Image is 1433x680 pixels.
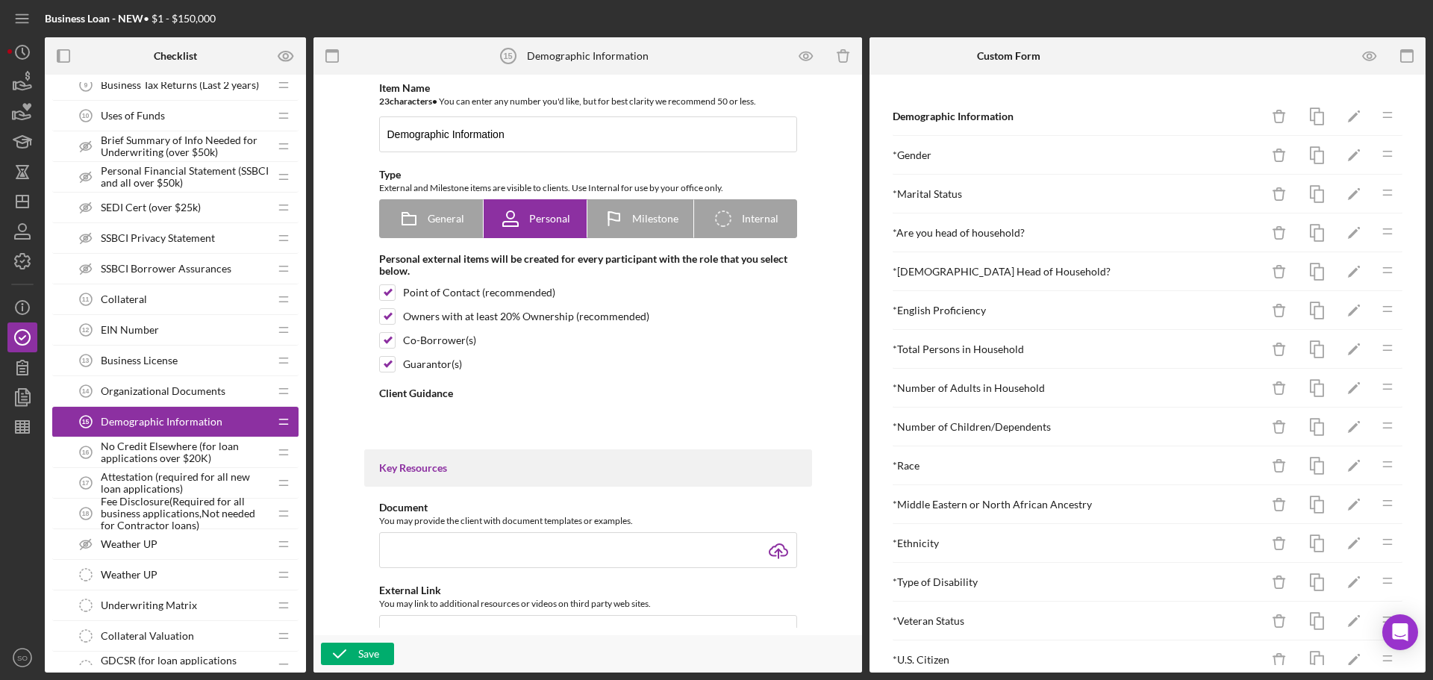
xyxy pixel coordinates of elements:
div: * Race [893,460,1261,472]
div: * Number of Children/Dependents [893,421,1261,433]
div: * English Proficiency [893,305,1261,316]
tspan: 14 [82,387,90,395]
span: Internal [742,213,778,225]
text: SO [17,654,28,662]
div: * Middle Eastern or North African Ancestry [893,499,1261,511]
span: Organizational Documents [101,385,225,397]
tspan: 12 [82,326,90,334]
span: Underwriting Matrix [101,599,197,611]
div: Open Intercom Messenger [1382,614,1418,650]
b: Checklist [154,50,197,62]
span: Weather UP [101,569,157,581]
div: Document [379,502,797,514]
div: Co-Borrower(s) [403,334,476,346]
span: GDCSR (for loan applications $20K+) [101,655,269,679]
div: * Number of Adults in Household [893,382,1261,394]
div: * [DEMOGRAPHIC_DATA] Head of Household? [893,266,1261,278]
tspan: 15 [503,52,512,60]
span: Fee Disclosure(Required for all business applications,Not needed for Contractor loans) [101,496,269,531]
div: * Veteran Status [893,615,1261,627]
span: Attestation (required for all new loan applications) [101,471,269,495]
span: Collateral Valuation [101,630,194,642]
div: Key Resources [379,462,797,474]
div: Type [379,169,797,181]
tspan: 15 [82,418,90,425]
div: * U.S. Citizen [893,654,1261,666]
span: Personal Financial Statement (SSBCI and all over $50k) [101,165,269,189]
span: Brief Summary of Info Needed for Underwriting (over $50k) [101,134,269,158]
div: * Ethnicity [893,537,1261,549]
div: Demographic Information [527,50,649,62]
div: Save [358,643,379,665]
span: Uses of Funds [101,110,165,122]
div: * Type of Disability [893,576,1261,588]
span: Demographic Information [101,416,222,428]
span: Business Tax Returns (Last 2 years) [101,79,259,91]
span: Personal [529,213,570,225]
span: EIN Number [101,324,159,336]
div: External Link [379,584,797,596]
tspan: 16 [82,449,90,456]
span: SSBCI Borrower Assurances [101,263,231,275]
tspan: 17 [82,479,90,487]
div: You can enter any number you'd like, but for best clarity we recommend 50 or less. [379,94,797,109]
div: Owners with at least 20% Ownership (recommended) [403,311,649,322]
tspan: 13 [82,357,90,364]
b: Business Loan - NEW [45,12,143,25]
tspan: 18 [82,510,90,517]
span: Collateral [101,293,147,305]
div: External and Milestone items are visible to clients. Use Internal for use by your office only. [379,181,797,196]
div: Personal external items will be created for every participant with the role that you select below. [379,253,797,277]
span: Weather UP [101,538,157,550]
b: Custom Form [977,50,1040,62]
div: * Gender [893,149,1261,161]
div: Item Name [379,82,797,94]
b: 23 character s • [379,96,437,107]
div: * Marital Status [893,188,1261,200]
span: Business License [101,355,178,366]
span: SSBCI Privacy Statement [101,232,215,244]
span: General [428,213,464,225]
div: * Total Persons in Household [893,343,1261,355]
span: SEDI Cert (over $25k) [101,202,201,213]
tspan: 10 [82,112,90,119]
tspan: 9 [84,81,88,89]
span: No Credit Elsewhere (for loan applications over $20K) [101,440,269,464]
div: * Are you head of household? [893,227,1261,239]
button: Save [321,643,394,665]
div: Point of Contact (recommended) [403,287,555,299]
div: Guarantor(s) [403,358,462,370]
span: Milestone [632,213,678,225]
div: • $1 - $150,000 [45,13,216,25]
tspan: 11 [82,296,90,303]
button: SO [7,643,37,673]
div: You may provide the client with document templates or examples. [379,514,797,528]
b: Demographic Information [893,110,1014,122]
div: You may link to additional resources or videos on third party web sites. [379,596,797,611]
div: Client Guidance [379,387,797,399]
